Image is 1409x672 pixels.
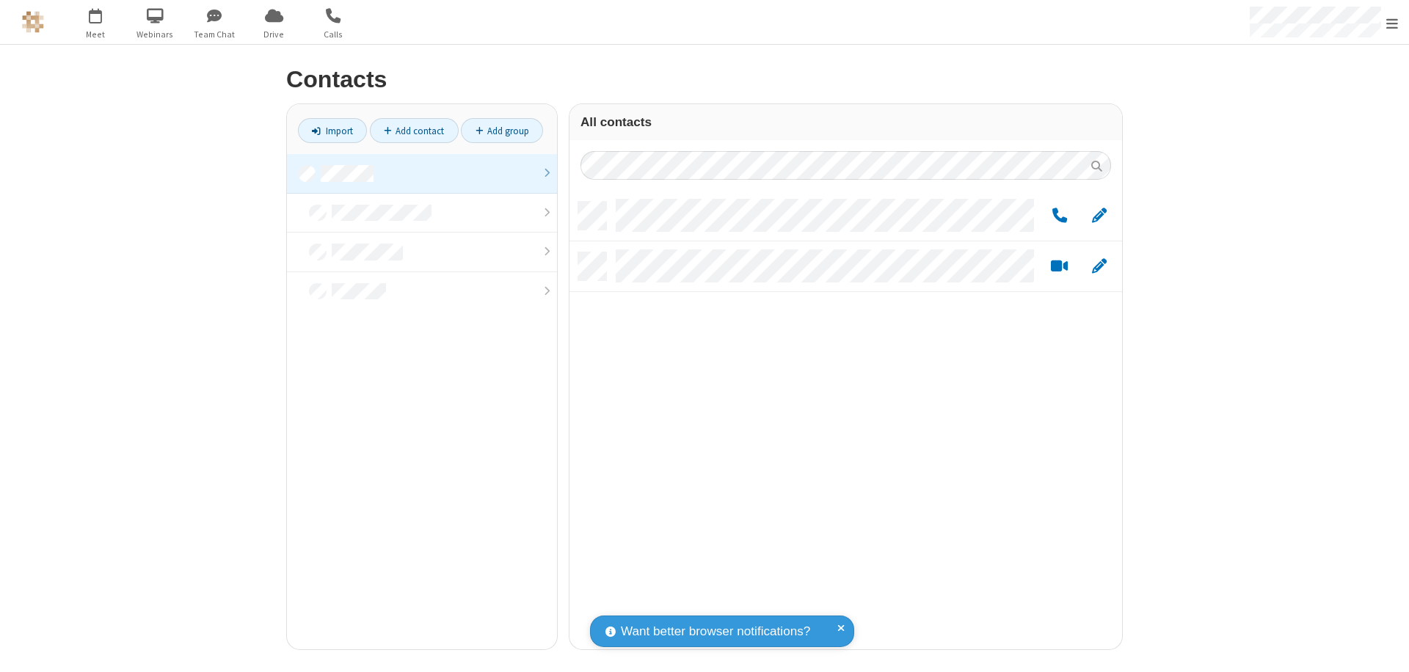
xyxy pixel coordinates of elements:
span: Meet [68,28,123,41]
div: grid [569,191,1122,649]
h2: Contacts [286,67,1123,92]
h3: All contacts [580,115,1111,129]
span: Calls [306,28,361,41]
button: Call by phone [1045,207,1074,225]
span: Want better browser notifications? [621,622,810,641]
span: Drive [247,28,302,41]
a: Add contact [370,118,459,143]
button: Edit [1085,258,1113,276]
span: Team Chat [187,28,242,41]
button: Edit [1085,207,1113,225]
a: Import [298,118,367,143]
a: Add group [461,118,543,143]
span: Webinars [128,28,183,41]
img: QA Selenium DO NOT DELETE OR CHANGE [22,11,44,33]
button: Start a video meeting [1045,258,1074,276]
